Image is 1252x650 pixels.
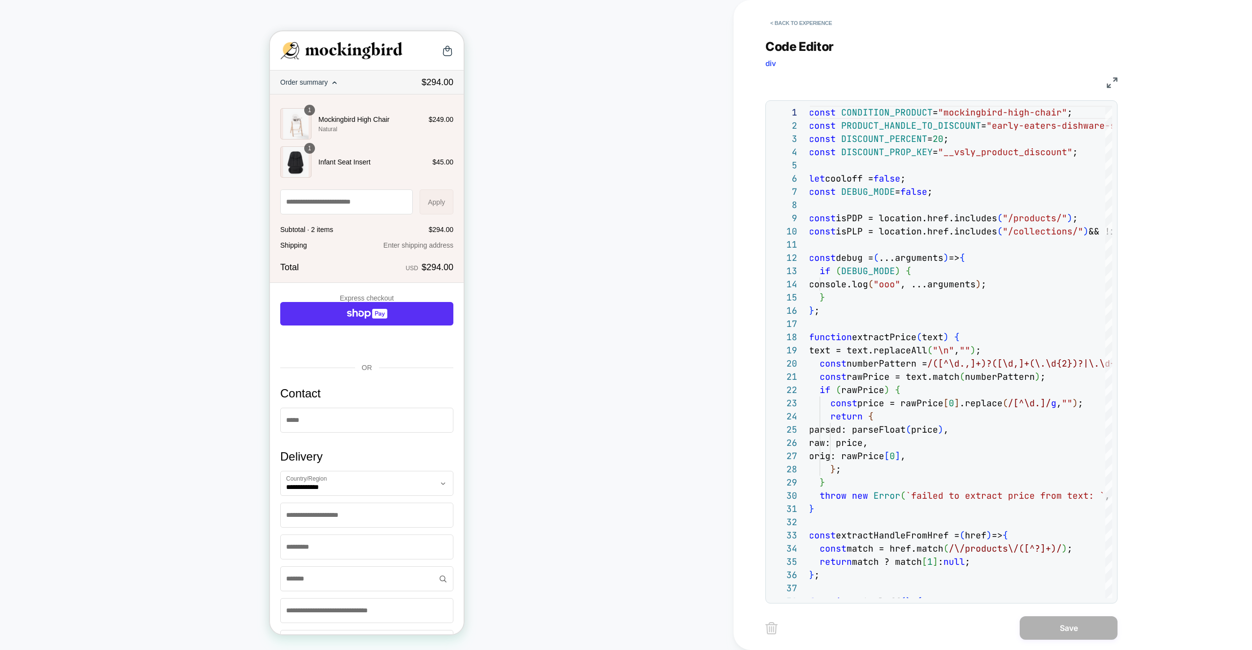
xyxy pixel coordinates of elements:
strong: $294.00 [152,230,183,243]
img: Mockingbird High Chair [10,77,42,108]
span: text = text.replaceAll [809,345,927,356]
div: 37 [771,581,797,595]
span: ...arguments [879,252,943,263]
span: g [1051,397,1056,409]
span: ) [970,345,976,356]
div: 27 [771,449,797,463]
div: 2 [771,119,797,132]
span: => [949,252,960,263]
div: 31 [771,502,797,515]
img: Infant Seat Insert [10,115,42,146]
span: ) [943,331,949,343]
h2: Delivery [10,418,183,433]
span: , ...arguments [900,279,976,290]
span: DEBUG_MODE [841,265,895,277]
span: Shipping [10,209,37,219]
div: 9 [771,211,797,225]
span: match ? match [852,556,922,567]
span: = [933,107,938,118]
div: 24 [771,410,797,423]
section: Shopping cart [10,73,183,148]
span: extractHandleFromHref = [836,530,960,541]
span: const [809,107,836,118]
span: { [906,265,911,277]
span: ; [814,569,820,580]
span: ) [1083,226,1089,237]
span: $294.00 [158,194,183,202]
iframe: Pay with Google Pay [70,300,124,323]
span: { [895,384,900,395]
div: 29 [771,476,797,489]
span: = [933,146,938,158]
span: } [809,305,814,316]
span: DISCOUNT_PROP_KEY [841,146,933,158]
span: { [954,331,960,343]
span: const [809,146,836,158]
span: ) [943,252,949,263]
span: Order summary [10,47,58,55]
button: Save [1020,616,1118,640]
span: "ooo" [873,279,900,290]
div: 15 [771,291,797,304]
span: isPDP = location.href.includes [836,212,997,224]
span: text [922,331,943,343]
span: rawPrice [841,384,884,395]
div: 21 [771,370,797,383]
button: < Back to experience [765,15,837,31]
div: 5 [771,159,797,172]
h2: Contact [10,354,51,370]
span: ) [986,530,992,541]
div: 17 [771,317,797,330]
span: ) [906,596,911,607]
div: 28 [771,463,797,476]
span: /([^\d.,]+)?([\d,]+(\.\d{2})?|\.\d{2})/ [927,358,1137,369]
span: ( [997,226,1003,237]
span: "" [1062,397,1073,409]
div: 35 [771,555,797,568]
section: Express checkout [10,262,183,323]
span: DISCOUNT_PERCENT [841,133,927,144]
div: 18 [771,330,797,344]
span: ( [960,530,965,541]
span: ( [1003,397,1008,409]
span: ) [884,384,890,395]
div: 32 [771,515,797,529]
span: const [820,371,847,382]
span: "__vsly_product_discount" [938,146,1073,158]
span: ) [1073,397,1078,409]
span: = [927,133,933,144]
span: extractPrice [852,331,917,343]
span: ; [900,173,906,184]
img: delete [765,622,778,634]
span: numberPattern [965,371,1035,382]
span: "/products/" [1003,212,1067,224]
span: ( [836,265,841,277]
div: 4 [771,145,797,159]
span: "/collections/" [1003,226,1083,237]
span: parsed: parseFloat [809,424,906,435]
span: = [981,120,986,131]
span: ; [1073,146,1078,158]
span: ) [976,279,981,290]
span: ; [965,556,970,567]
strong: $294.00 [152,46,183,56]
span: null [943,556,965,567]
span: } [809,503,814,514]
span: const [809,530,836,541]
div: 34 [771,542,797,555]
span: ( [960,371,965,382]
div: 22 [771,383,797,396]
span: 1 [927,556,933,567]
span: && !isPDP; [1089,226,1142,237]
span: } [809,569,814,580]
div: 3 [771,132,797,145]
div: 1 [771,106,797,119]
span: const [820,358,847,369]
span: ; [981,279,986,290]
span: /[^\d.]/ [1008,397,1051,409]
span: } [820,477,825,488]
span: const [809,252,836,263]
span: CONDITION_PRODUCT [841,107,933,118]
span: => [992,530,1003,541]
span: OR [92,332,102,340]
